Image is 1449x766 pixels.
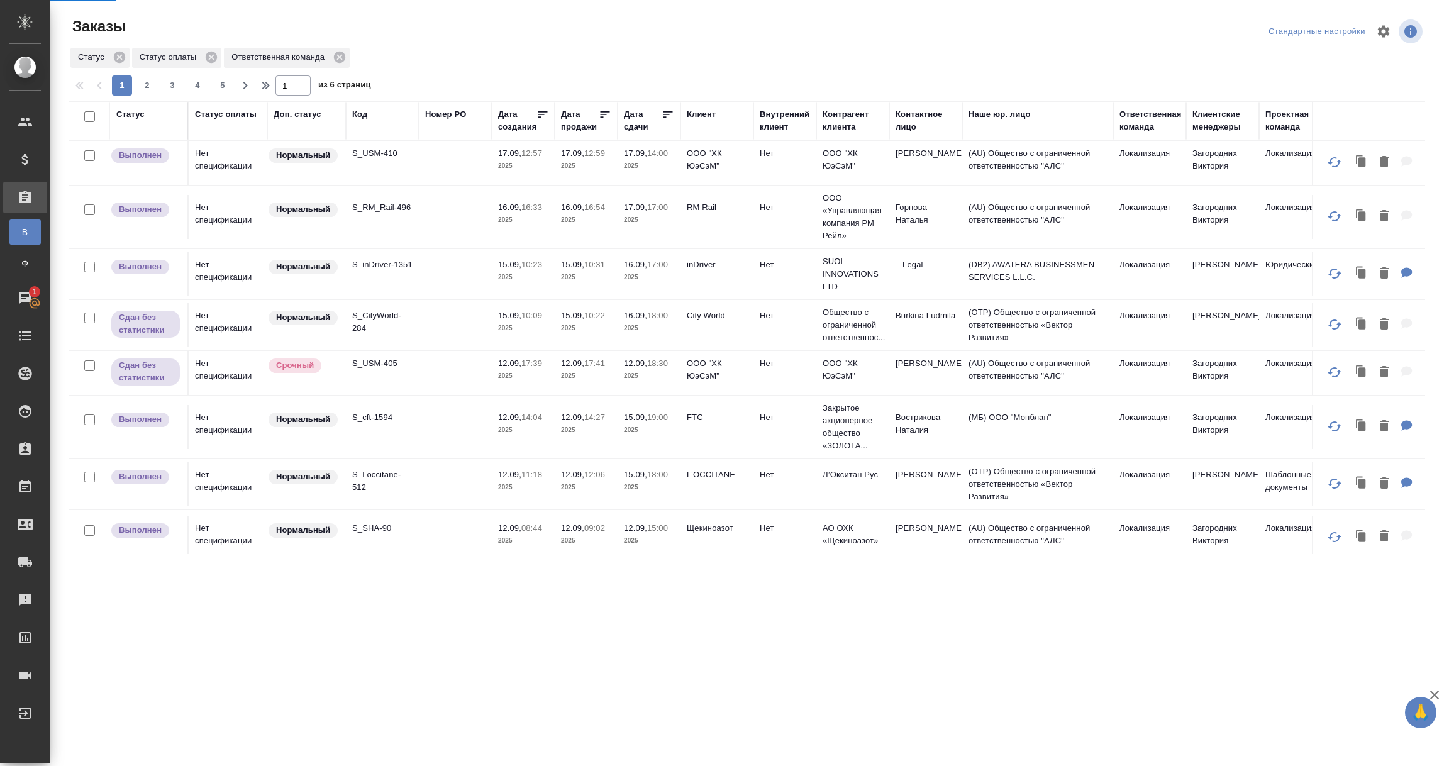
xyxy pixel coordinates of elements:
p: Нет [760,201,810,214]
td: Локализация [1113,252,1186,296]
p: 16:33 [521,203,542,212]
p: 2025 [561,481,611,494]
td: Локализация [1113,195,1186,239]
p: S_inDriver-1351 [352,258,413,271]
td: Локализация [1113,405,1186,449]
p: City World [687,309,747,322]
p: 15.09, [624,470,647,479]
p: ООО «Управляющая компания РМ Рейл» [823,192,883,242]
td: Локализация [1113,462,1186,506]
p: 2025 [624,214,674,226]
button: Клонировать [1350,360,1374,386]
p: Нет [760,258,810,271]
p: Сдан без статистики [119,359,172,384]
a: 1 [3,282,47,314]
div: Выставляет ПМ после сдачи и проведения начислений. Последний этап для ПМа [110,469,181,486]
p: Нет [760,357,810,370]
span: В [16,226,35,238]
p: 12.09, [561,358,584,368]
div: Статус по умолчанию для стандартных заказов [267,201,340,218]
p: ООО "ХК ЮэСэМ" [823,357,883,382]
p: Нормальный [276,260,330,273]
button: Клонировать [1350,414,1374,440]
p: 17:39 [521,358,542,368]
p: 17.09, [624,148,647,158]
div: Статус по умолчанию для стандартных заказов [267,258,340,275]
p: 12.09, [498,470,521,479]
p: ООО "ХК ЮэСэМ" [687,147,747,172]
td: Шаблонные документы [1259,462,1332,506]
div: Выставляет ПМ после сдачи и проведения начислений. Последний этап для ПМа [110,411,181,428]
p: 10:09 [521,311,542,320]
div: Клиент [687,108,716,121]
td: Нет спецификации [189,516,267,560]
p: 12.09, [561,413,584,422]
td: Локализация [1259,303,1332,347]
p: 2025 [624,160,674,172]
p: Закрытое акционерное общество «ЗОЛОТА... [823,402,883,452]
td: [PERSON_NAME] [889,462,962,506]
div: Ответственная команда [224,48,350,68]
div: Статус по умолчанию для стандартных заказов [267,309,340,326]
button: 4 [187,75,208,96]
td: Локализация [1259,195,1332,239]
div: Контактное лицо [896,108,956,133]
p: Нормальный [276,149,330,162]
td: (МБ) ООО "Монблан" [962,405,1113,449]
div: Доп. статус [274,108,321,121]
td: (AU) Общество с ограниченной ответственностью "АЛС" [962,351,1113,395]
p: 14:00 [647,148,668,158]
p: 14:27 [584,413,605,422]
p: 12.09, [624,358,647,368]
span: из 6 страниц [318,77,371,96]
div: Статус оплаты [195,108,257,121]
p: Нормальный [276,413,330,426]
p: 15.09, [624,413,647,422]
span: Настроить таблицу [1368,16,1399,47]
p: 2025 [624,271,674,284]
td: (OTP) Общество с ограниченной ответственностью «Вектор Развития» [962,300,1113,350]
button: Обновить [1319,469,1350,499]
p: 2025 [624,322,674,335]
p: 12.09, [624,523,647,533]
p: АО ОХК «Щекиноазот» [823,522,883,547]
td: [PERSON_NAME] [1186,303,1259,347]
p: 2025 [561,271,611,284]
p: 15.09, [498,260,521,269]
p: 16.09, [561,203,584,212]
button: Клонировать [1350,150,1374,175]
div: Проектная команда [1265,108,1326,133]
p: 17:00 [647,203,668,212]
button: 2 [137,75,157,96]
p: 2025 [561,370,611,382]
p: Срочный [276,359,314,372]
p: ООО "ХК ЮэСэМ" [823,147,883,172]
button: Удалить [1374,204,1395,230]
div: Статус [116,108,145,121]
div: Статус по умолчанию для стандартных заказов [267,411,340,428]
td: Нет спецификации [189,351,267,395]
td: Загородних Виктория [1186,141,1259,185]
p: Сдан без статистики [119,311,172,336]
p: Нормальный [276,470,330,483]
button: Клонировать [1350,204,1374,230]
td: Загородних Виктория [1186,516,1259,560]
p: 2025 [561,424,611,436]
span: 1 [25,286,44,298]
span: 🙏 [1410,699,1431,726]
span: 4 [187,79,208,92]
p: 2025 [561,322,611,335]
button: Удалить [1374,312,1395,338]
div: Клиентские менеджеры [1192,108,1253,133]
a: В [9,219,41,245]
p: 2025 [498,370,548,382]
p: 11:18 [521,470,542,479]
p: 12.09, [498,523,521,533]
button: Удалить [1374,414,1395,440]
p: Нормальный [276,203,330,216]
div: Выставляет ПМ, когда заказ сдан КМу, но начисления еще не проведены [110,309,181,339]
p: 16.09, [498,203,521,212]
div: Выставляет ПМ после сдачи и проведения начислений. Последний этап для ПМа [110,258,181,275]
p: 2025 [498,322,548,335]
td: (DB2) AWATERA BUSINESSMEN SERVICES L.L.C. [962,252,1113,296]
